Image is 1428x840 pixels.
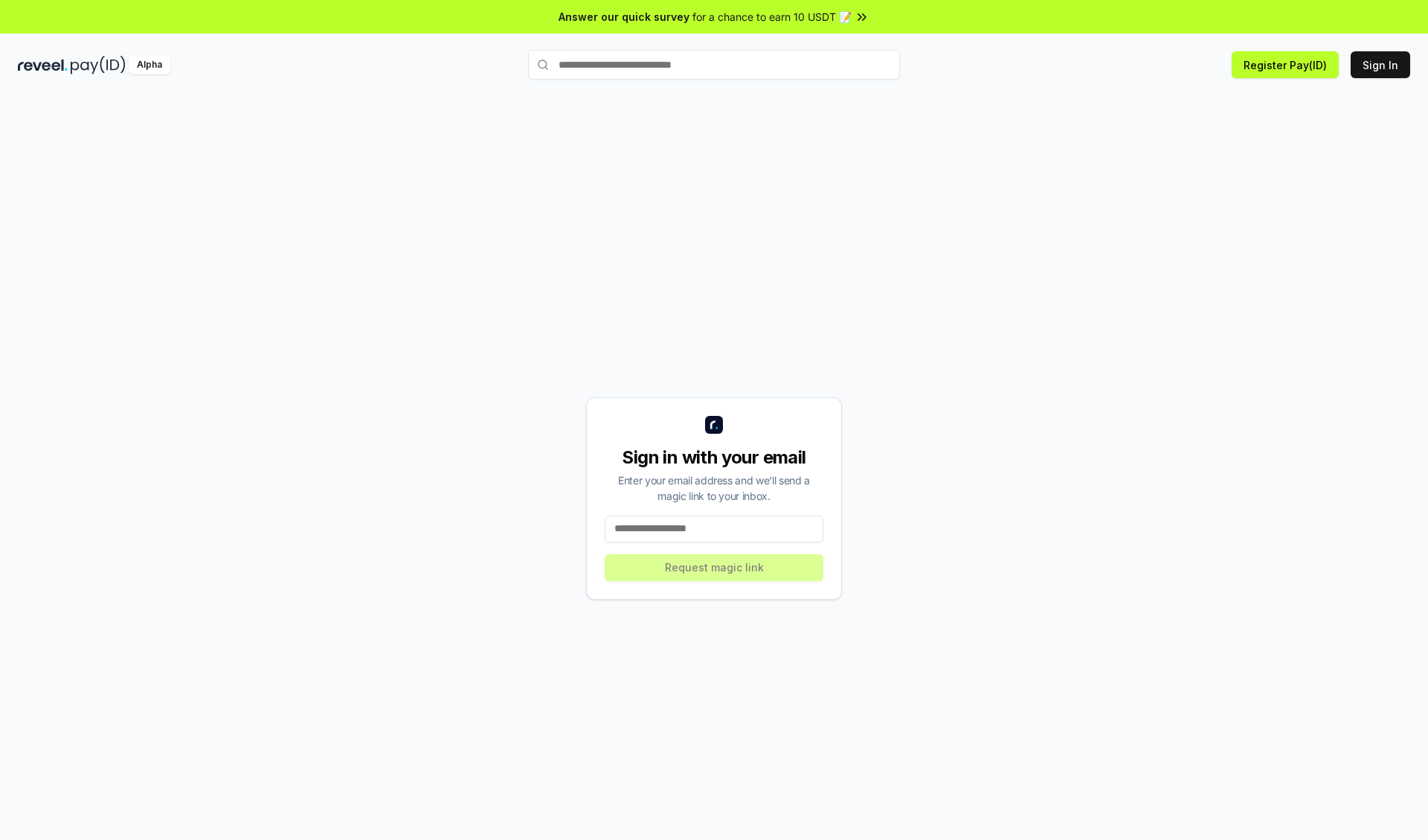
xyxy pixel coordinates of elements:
img: pay_id [71,56,126,74]
button: Sign In [1351,51,1410,78]
span: for a chance to earn 10 USDT 📝 [692,9,852,25]
div: Enter your email address and we’ll send a magic link to your inbox. [605,472,823,504]
span: Answer our quick survey [559,9,689,25]
img: logo_small [705,416,723,434]
button: Register Pay(ID) [1232,51,1339,78]
div: Alpha [129,56,170,74]
img: reveel_dark [18,56,68,74]
div: Sign in with your email [605,446,823,469]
